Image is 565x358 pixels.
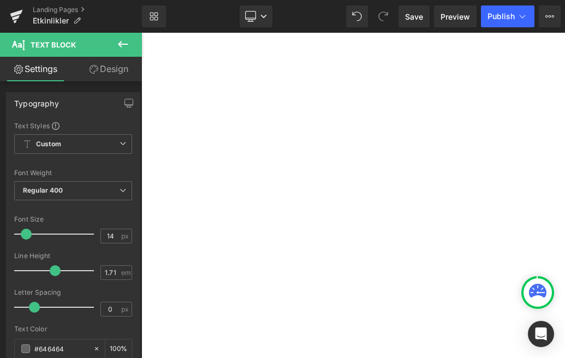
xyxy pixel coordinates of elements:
a: New Library [142,5,166,27]
div: Typography [14,93,59,108]
span: px [121,306,130,313]
span: px [121,232,130,240]
a: Design [73,57,144,81]
b: Custom [36,140,61,149]
div: Letter Spacing [14,289,132,296]
span: Etkinlikler [33,16,69,25]
button: Redo [372,5,394,27]
b: Regular 400 [23,186,63,194]
input: Color [34,343,88,355]
span: Save [405,11,423,22]
div: Text Styles [14,121,132,130]
div: Font Size [14,216,132,223]
button: Undo [346,5,368,27]
a: Preview [434,5,477,27]
div: Font Weight [14,169,132,177]
button: Publish [481,5,534,27]
div: Line Height [14,252,132,260]
a: Landing Pages [33,5,142,14]
button: More [539,5,561,27]
span: Preview [441,11,470,22]
span: Text Block [31,40,76,49]
div: Text Color [14,325,132,333]
span: em [121,269,130,276]
span: Publish [487,12,515,21]
div: Open Intercom Messenger [528,321,554,347]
